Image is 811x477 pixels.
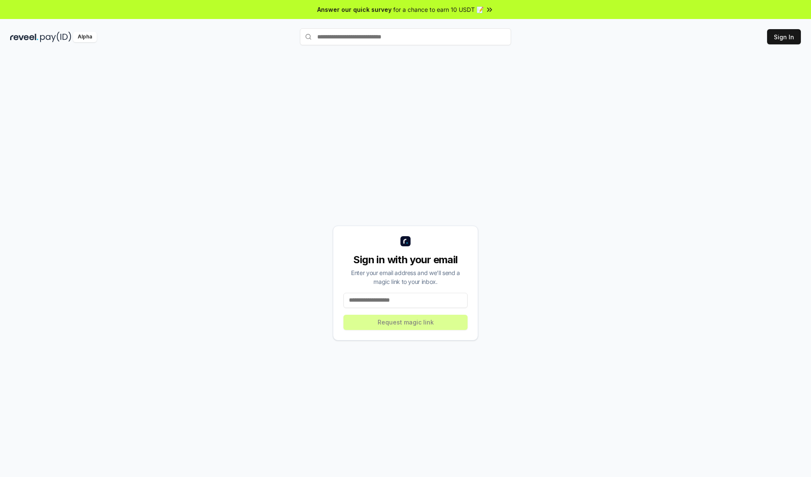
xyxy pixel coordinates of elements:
img: reveel_dark [10,32,38,42]
button: Sign In [767,29,801,44]
span: for a chance to earn 10 USDT 📝 [393,5,484,14]
div: Sign in with your email [343,253,468,267]
span: Answer our quick survey [317,5,392,14]
div: Enter your email address and we’ll send a magic link to your inbox. [343,268,468,286]
img: logo_small [400,236,411,246]
div: Alpha [73,32,97,42]
img: pay_id [40,32,71,42]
